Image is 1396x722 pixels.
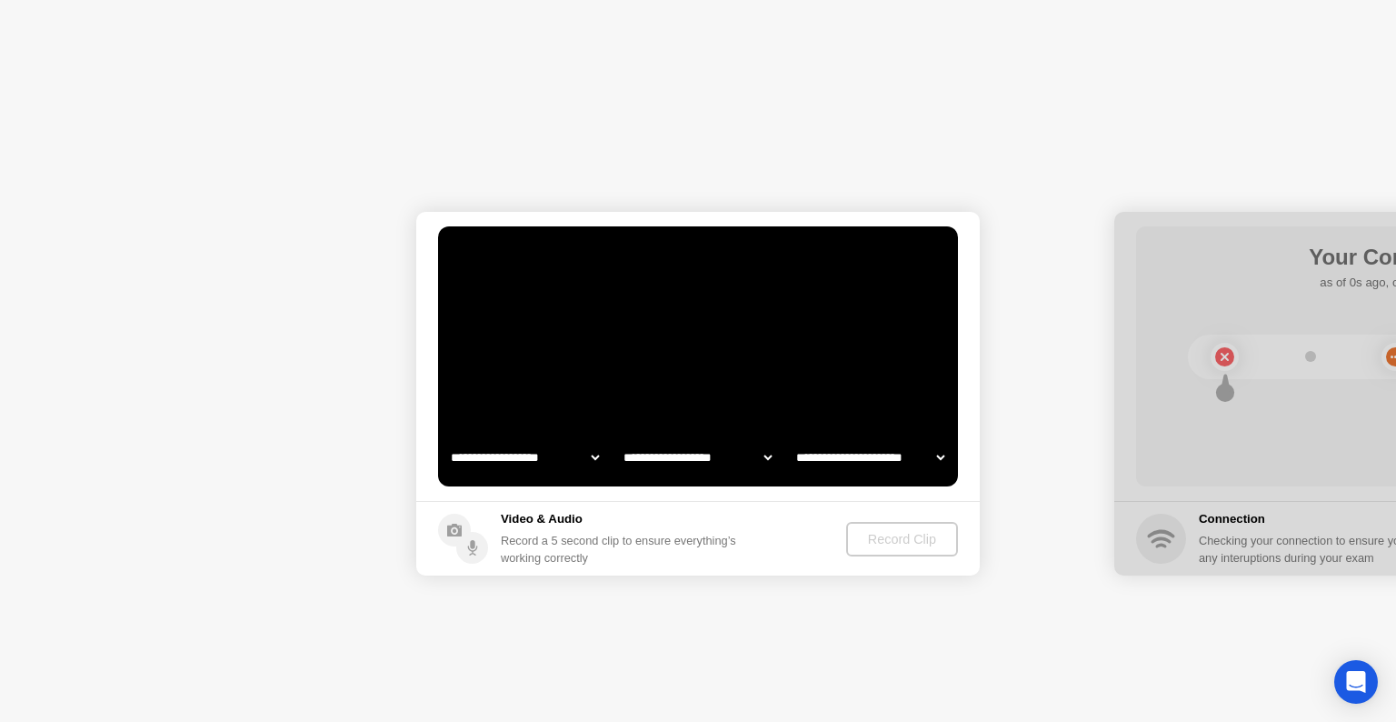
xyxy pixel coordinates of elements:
div: Open Intercom Messenger [1334,660,1378,704]
select: Available speakers [620,439,775,476]
div: Record Clip [853,532,951,547]
button: Record Clip [846,522,958,557]
h5: Video & Audio [501,510,743,528]
div: Record a 5 second clip to ensure everything’s working correctly [501,532,743,567]
select: Available cameras [447,439,603,476]
select: Available microphones [793,439,948,476]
